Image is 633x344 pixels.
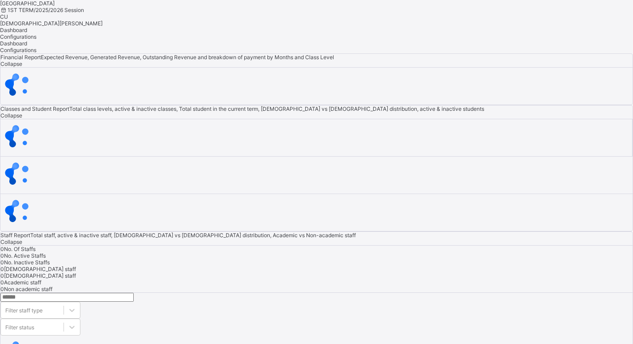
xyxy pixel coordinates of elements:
span: Staff Report [0,232,30,239]
div: Filter staff type [5,307,43,314]
span: Financial Report [0,54,41,61]
span: Total class levels, active & inactive classes, Total student in the current term, [DEMOGRAPHIC_DA... [69,105,484,112]
span: 0 [0,286,4,292]
span: Classes and Student Report [0,105,69,112]
span: 0 [0,279,4,286]
span: 0 [0,259,4,266]
span: Collapse [0,61,22,67]
span: No. Of Staffs [4,246,36,252]
span: 0 [0,266,4,272]
span: Expected Revenue, Generated Revenue, Outstanding Revenue and breakdown of payment by Months and C... [41,54,334,61]
span: [DEMOGRAPHIC_DATA] staff [4,266,76,272]
span: Total staff, active & inactive staff, [DEMOGRAPHIC_DATA] vs [DEMOGRAPHIC_DATA] distribution, Acad... [30,232,356,239]
span: Academic staff [4,279,41,286]
span: Collapse [0,112,22,119]
span: No. Inactive Staffs [4,259,50,266]
span: [DEMOGRAPHIC_DATA] staff [4,272,76,279]
span: Collapse [0,239,22,245]
span: No. Active Staffs [4,252,46,259]
span: 0 [0,246,4,252]
span: Non academic staff [4,286,52,292]
span: 0 [0,272,4,279]
div: Filter status [5,324,34,331]
span: 0 [0,252,4,259]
